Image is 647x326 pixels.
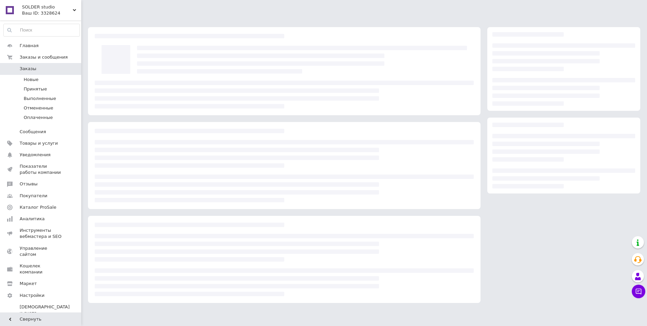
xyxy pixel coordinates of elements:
[20,152,50,158] span: Уведомления
[632,285,645,298] button: Чат с покупателем
[24,86,47,92] span: Принятые
[4,24,80,36] input: Поиск
[20,227,63,240] span: Инструменты вебмастера и SEO
[20,66,36,72] span: Заказы
[20,281,37,287] span: Маркет
[20,140,58,146] span: Товары и услуги
[20,292,44,299] span: Настройки
[24,77,39,83] span: Новые
[24,105,53,111] span: Отмененные
[20,181,38,187] span: Отзывы
[20,129,46,135] span: Сообщения
[20,43,39,49] span: Главная
[20,263,63,275] span: Кошелек компании
[20,193,47,199] span: Покупатели
[22,10,81,16] div: Ваш ID: 3328624
[20,216,45,222] span: Аналитика
[24,96,56,102] span: Выполненные
[20,245,63,258] span: Управление сайтом
[20,204,56,210] span: Каталог ProSale
[24,115,53,121] span: Оплаченные
[22,4,73,10] span: SOLDER studio
[20,54,68,60] span: Заказы и сообщения
[20,163,63,176] span: Показатели работы компании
